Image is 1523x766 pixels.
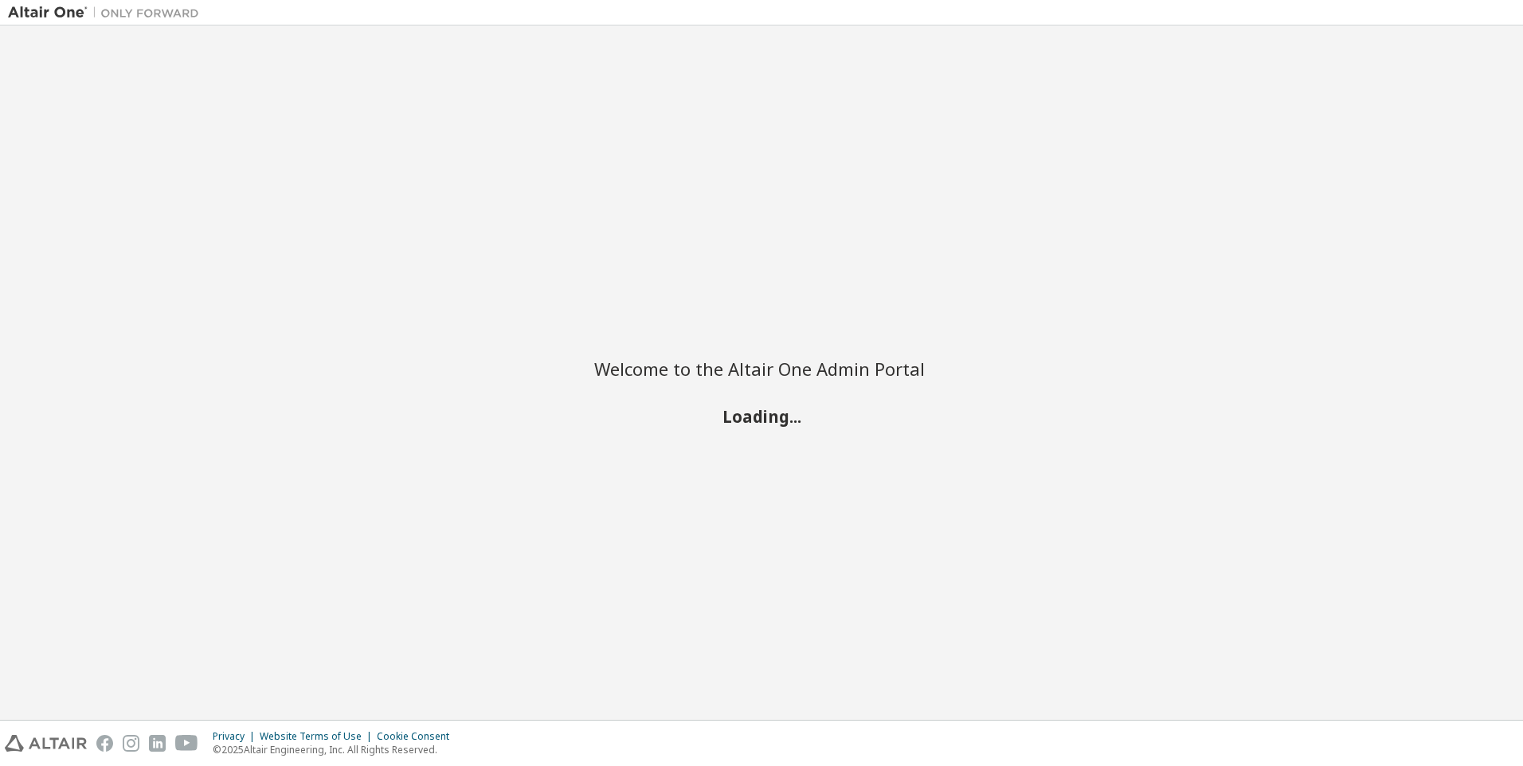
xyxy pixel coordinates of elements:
[594,406,929,427] h2: Loading...
[377,730,459,743] div: Cookie Consent
[594,358,929,380] h2: Welcome to the Altair One Admin Portal
[96,735,113,752] img: facebook.svg
[123,735,139,752] img: instagram.svg
[149,735,166,752] img: linkedin.svg
[260,730,377,743] div: Website Terms of Use
[213,743,459,756] p: © 2025 Altair Engineering, Inc. All Rights Reserved.
[175,735,198,752] img: youtube.svg
[8,5,207,21] img: Altair One
[5,735,87,752] img: altair_logo.svg
[213,730,260,743] div: Privacy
